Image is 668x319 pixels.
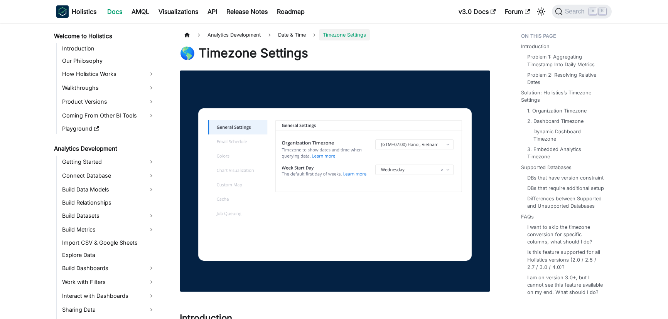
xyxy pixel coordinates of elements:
[222,5,272,18] a: Release Notes
[60,210,157,222] a: Build Datasets
[60,55,157,66] a: Our Philosophy
[60,109,157,122] a: Coming From Other BI Tools
[103,5,127,18] a: Docs
[535,5,547,18] button: Switch between dark and light mode (currently light mode)
[527,53,604,68] a: Problem 1: Aggregating Timestamp Into Daily Metrics
[521,43,550,50] a: Introduction
[60,276,157,288] a: Work with Filters
[533,128,601,143] a: Dynamic Dashboard Timezone
[500,5,535,18] a: Forum
[599,8,606,15] kbd: K
[60,123,157,134] a: Playground
[563,8,589,15] span: Search
[527,146,604,160] a: 3. Embedded Analytics Timezone
[527,118,584,125] a: 2. Dashboard Timezone
[60,170,157,182] a: Connect Database
[60,96,157,108] a: Product Versions
[60,43,157,54] a: Introduction
[527,71,604,86] a: Problem 2: Resolving Relative Dates
[52,31,157,42] a: Welcome to Holistics
[52,143,157,154] a: Analytics Development
[72,7,96,16] b: Holistics
[180,29,490,40] nav: Breadcrumbs
[203,5,222,18] a: API
[521,213,534,220] a: FAQs
[60,68,157,80] a: How Holistics Works
[552,5,612,18] button: Search (Command+K)
[60,290,157,302] a: Interact with Dashboards
[56,5,69,18] img: Holistics
[49,23,164,319] nav: Docs sidebar
[589,8,597,15] kbd: ⌘
[272,5,309,18] a: Roadmap
[521,89,607,104] a: Solution: Holistics’s Timezone Settings
[204,29,265,40] span: Analytics Development
[527,274,604,296] a: I am on version 3.0+, but I cannot see this feature available on my end. What should I do?
[180,29,194,40] a: Home page
[60,197,157,208] a: Build Relationships
[180,45,490,61] h1: 🌎 Timezone Settings
[274,29,310,40] span: Date & Time
[60,262,157,274] a: Build Dashboards
[60,183,157,196] a: Build Data Models
[527,107,587,114] a: 1. Organization Timezone
[60,304,157,316] a: Sharing Data
[527,195,604,210] a: Differences between Supported and Unsupported Databases
[60,237,157,248] a: Import CSV & Google Sheets
[319,29,370,40] span: Timezone Settings
[60,82,157,94] a: Walkthroughs
[60,223,157,236] a: Build Metrics
[56,5,96,18] a: HolisticsHolistics
[527,248,604,271] a: Is this feature supported for all Holistics versions (2.0 / 2.5 / 2.7 / 3.0 / 4.0)?
[454,5,500,18] a: v3.0 Docs
[127,5,154,18] a: AMQL
[527,223,604,246] a: I want to skip the timezone conversion for specific columns, what should I do?
[60,156,157,168] a: Getting Started
[527,185,604,192] a: DBs that require additional setup
[60,250,157,260] a: Explore Data
[521,164,572,171] a: Supported Databases
[527,174,604,181] a: DBs that have version constraint
[154,5,203,18] a: Visualizations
